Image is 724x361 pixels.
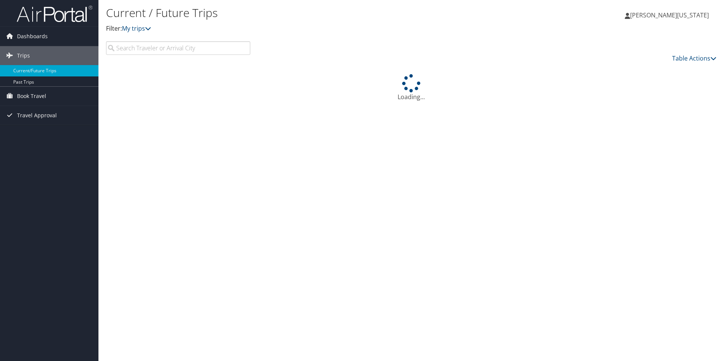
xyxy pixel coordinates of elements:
input: Search Traveler or Arrival City [106,41,250,55]
span: Travel Approval [17,106,57,125]
span: Trips [17,46,30,65]
span: Book Travel [17,87,46,106]
h1: Current / Future Trips [106,5,513,21]
a: Table Actions [672,54,716,62]
a: My trips [122,24,151,33]
p: Filter: [106,24,513,34]
a: [PERSON_NAME][US_STATE] [625,4,716,26]
div: Loading... [106,74,716,101]
span: [PERSON_NAME][US_STATE] [630,11,709,19]
span: Dashboards [17,27,48,46]
img: airportal-logo.png [17,5,92,23]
